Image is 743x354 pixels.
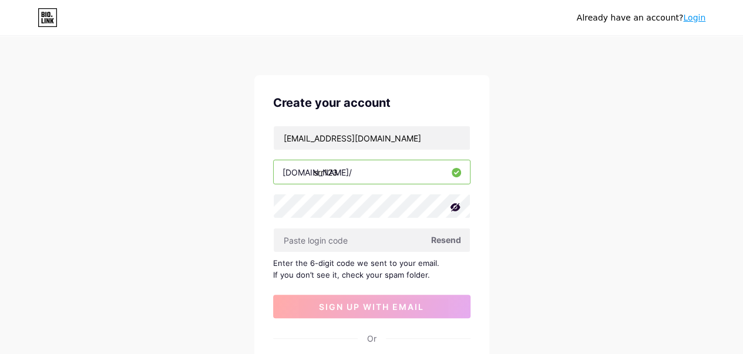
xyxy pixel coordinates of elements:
span: Resend [431,234,461,246]
button: sign up with email [273,295,470,318]
a: Login [683,13,705,22]
div: Already have an account? [577,12,705,24]
input: Email [274,126,470,150]
span: sign up with email [319,302,424,312]
input: username [274,160,470,184]
input: Paste login code [274,228,470,252]
div: [DOMAIN_NAME]/ [283,166,352,178]
div: Or [367,332,376,345]
div: Create your account [273,94,470,112]
div: Enter the 6-digit code we sent to your email. If you don’t see it, check your spam folder. [273,257,470,281]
